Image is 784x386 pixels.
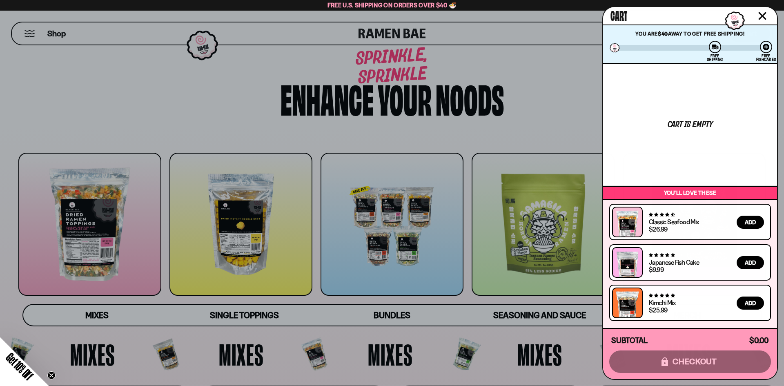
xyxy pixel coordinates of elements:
p: You’ll love these [605,189,775,197]
p: You are away to get Free Shipping! [615,30,766,37]
span: $0.00 [749,336,769,345]
span: Cart [610,7,627,23]
strong: $40 [658,30,668,37]
span: Add [745,260,756,266]
a: Classic Seafood Mix [649,218,699,226]
div: $9.99 [649,266,664,273]
div: Free Fishcakes [756,54,776,61]
span: Add [745,300,756,306]
button: Add [737,297,764,310]
a: Kimchi Mix [649,299,675,307]
div: $25.99 [649,307,667,313]
span: Free U.S. Shipping on Orders over $40 🍜 [327,1,457,9]
div: Cart is empty [668,120,713,129]
button: Add [737,216,764,229]
span: 4.68 stars [649,212,675,217]
button: Add [737,256,764,269]
span: Add [745,219,756,225]
span: Get 10% Off [4,350,36,382]
button: Close teaser [47,371,56,379]
span: 4.76 stars [649,252,675,258]
div: $26.99 [649,226,667,232]
a: Japanese Fish Cake [649,258,699,266]
span: 4.76 stars [649,293,675,298]
h4: Subtotal [611,337,648,345]
div: Free Shipping [707,54,723,61]
button: Close cart [756,10,768,22]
